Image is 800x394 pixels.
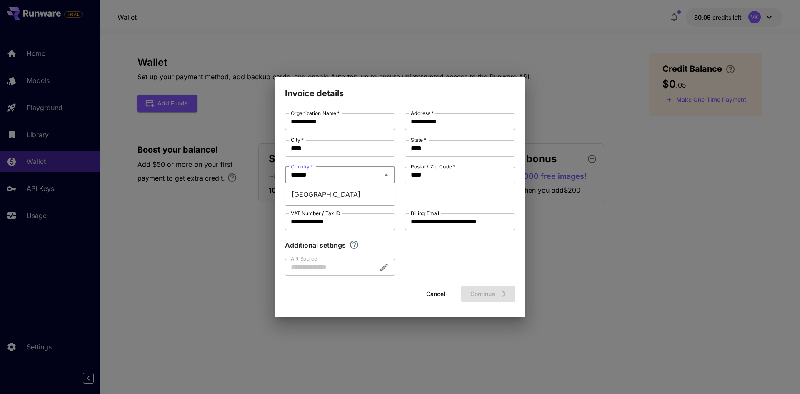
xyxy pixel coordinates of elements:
p: Additional settings [285,240,346,250]
label: State [411,136,426,143]
label: Address [411,110,434,117]
label: City [291,136,304,143]
label: Organization Name [291,110,340,117]
label: VAT Number / Tax ID [291,210,340,217]
button: Cancel [417,286,455,303]
label: Billing Email [411,210,439,217]
h2: Invoice details [275,77,525,100]
label: Country [291,163,313,170]
label: AIR Source [291,255,317,262]
li: [GEOGRAPHIC_DATA] [285,187,395,202]
label: Postal / Zip Code [411,163,455,170]
svg: Explore additional customization settings [349,240,359,250]
button: Close [380,169,392,181]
